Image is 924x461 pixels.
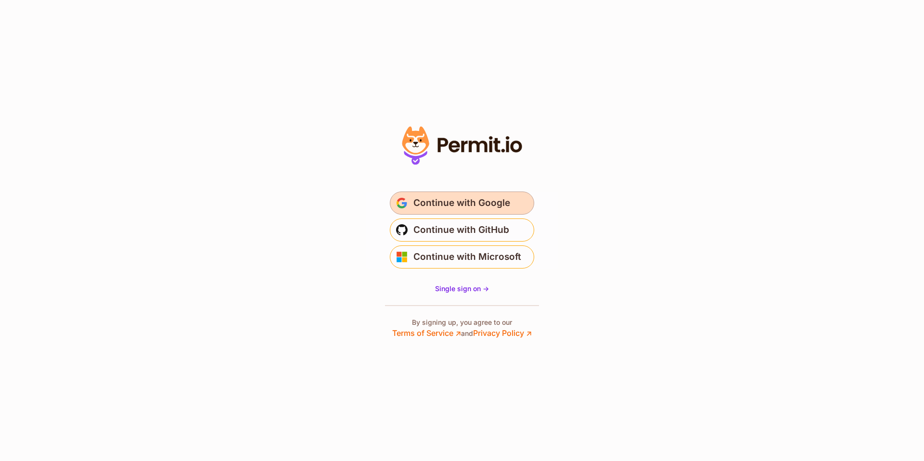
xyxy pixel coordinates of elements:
a: Single sign on -> [435,284,489,294]
span: Continue with Microsoft [413,249,521,265]
a: Privacy Policy ↗ [473,328,532,338]
button: Continue with Google [390,192,534,215]
button: Continue with GitHub [390,218,534,242]
p: By signing up, you agree to our and [392,318,532,339]
button: Continue with Microsoft [390,245,534,269]
a: Terms of Service ↗ [392,328,461,338]
span: Single sign on -> [435,284,489,293]
span: Continue with Google [413,195,510,211]
span: Continue with GitHub [413,222,509,238]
